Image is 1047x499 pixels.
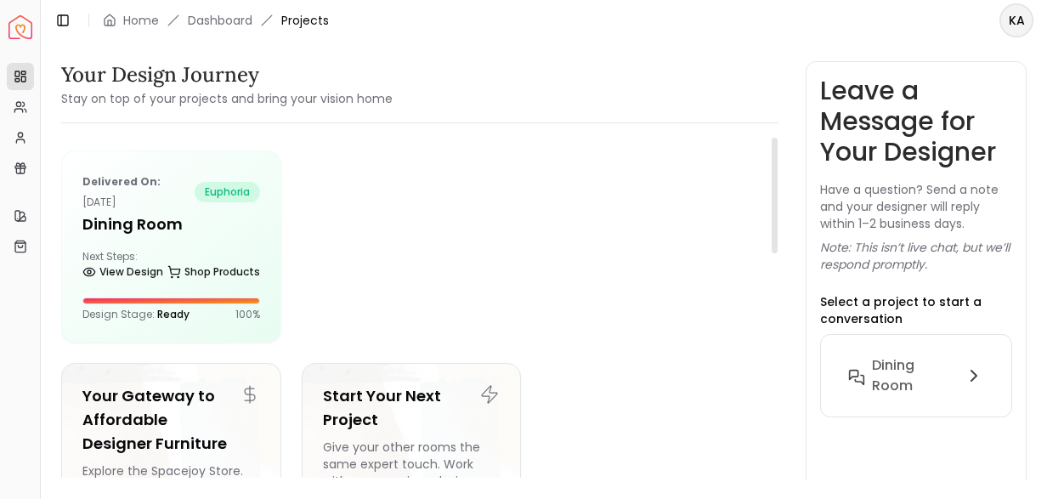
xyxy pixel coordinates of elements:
[872,355,957,396] h6: Dining Room
[61,90,393,107] small: Stay on top of your projects and bring your vision home
[82,384,260,456] h5: Your Gateway to Affordable Designer Furniture
[103,12,329,29] nav: breadcrumb
[195,182,260,202] span: euphoria
[82,172,195,213] p: [DATE]
[188,12,252,29] a: Dashboard
[82,174,161,189] b: Delivered on:
[820,239,1012,273] p: Note: This isn’t live chat, but we’ll respond promptly.
[8,15,32,39] a: Spacejoy
[61,61,393,88] h3: Your Design Journey
[820,181,1012,232] p: Have a question? Send a note and your designer will reply within 1–2 business days.
[323,384,501,432] h5: Start Your Next Project
[157,307,190,321] span: Ready
[281,12,329,29] span: Projects
[820,76,1012,167] h3: Leave a Message for Your Designer
[82,308,190,321] p: Design Stage:
[82,260,163,284] a: View Design
[82,250,260,284] div: Next Steps:
[123,12,159,29] a: Home
[167,260,260,284] a: Shop Products
[8,15,32,39] img: Spacejoy Logo
[235,308,260,321] p: 100 %
[82,213,260,236] h5: Dining Room
[999,3,1033,37] button: KA
[820,293,1012,327] p: Select a project to start a conversation
[835,349,998,403] button: Dining Room
[1001,5,1032,36] span: KA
